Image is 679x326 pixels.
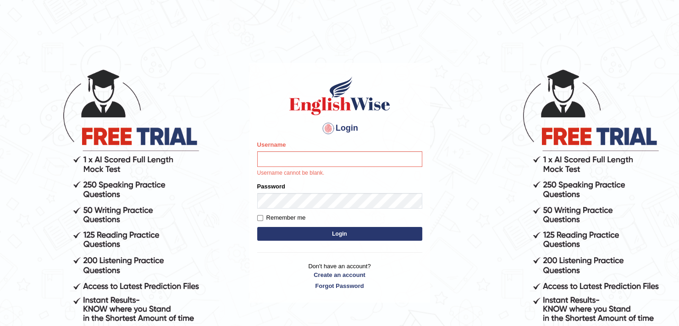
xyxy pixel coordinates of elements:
a: Create an account [257,271,422,279]
button: Login [257,227,422,241]
p: Don't have an account? [257,262,422,290]
a: Forgot Password [257,282,422,290]
input: Remember me [257,215,263,221]
label: Remember me [257,213,306,222]
img: Logo of English Wise sign in for intelligent practice with AI [287,75,392,116]
label: Password [257,182,285,191]
p: Username cannot be blank. [257,169,422,177]
h4: Login [257,121,422,136]
label: Username [257,140,286,149]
